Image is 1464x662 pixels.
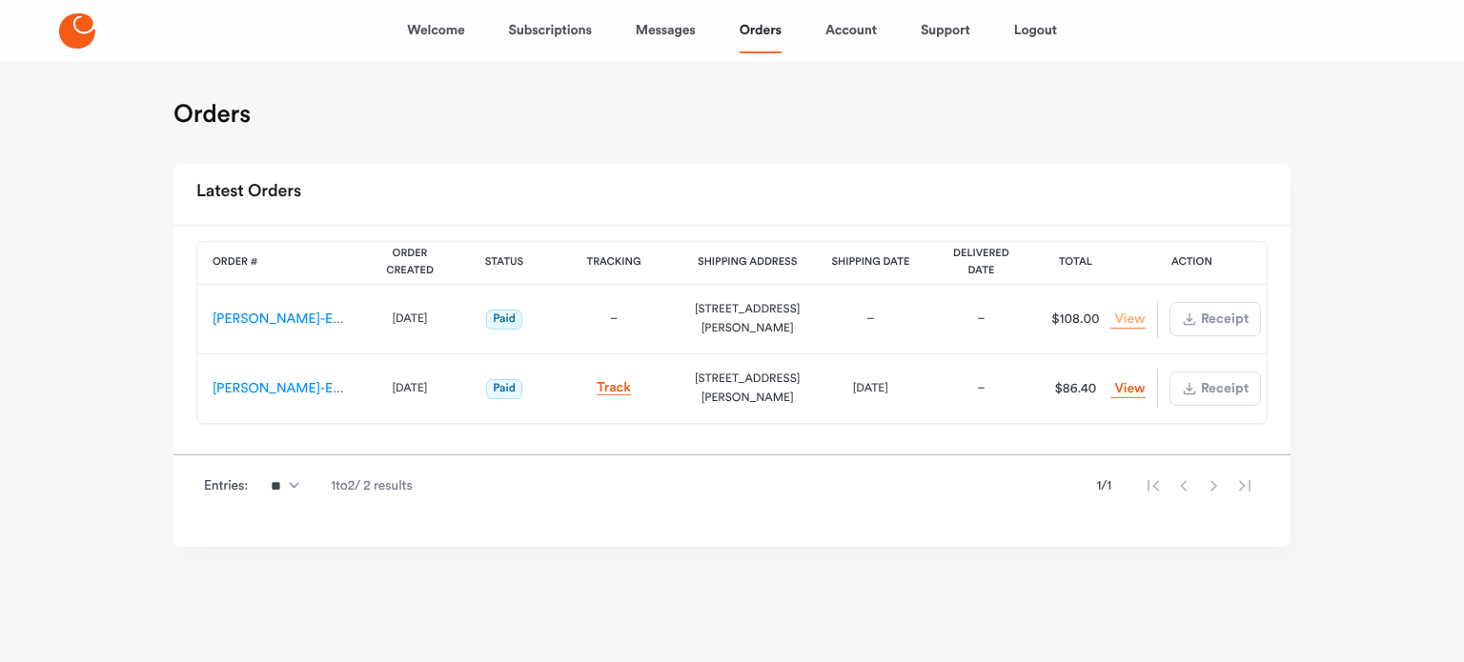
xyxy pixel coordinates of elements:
th: Tracking [548,242,680,285]
div: $108.00 [1043,310,1108,329]
th: Shipping Date [815,242,925,285]
th: Shipping Address [680,242,815,285]
a: [PERSON_NAME]-ES-00161171 [213,312,395,326]
div: [STREET_ADDRESS][PERSON_NAME] [695,370,800,408]
button: Receipt [1169,302,1261,336]
a: Account [825,8,877,53]
th: Order # [197,242,359,285]
span: Receipt [1199,382,1249,395]
a: Subscriptions [509,8,592,53]
button: Receipt [1169,371,1261,406]
div: – [563,310,664,329]
div: [DATE] [375,379,445,398]
a: View [1110,380,1145,398]
span: Entries: [204,476,248,495]
a: Orders [740,8,782,53]
span: Paid [486,310,522,330]
th: Total [1036,242,1114,285]
span: 1 to 2 / 2 results [331,476,413,495]
div: – [941,379,1021,398]
div: [STREET_ADDRESS][PERSON_NAME] [695,300,800,338]
th: Status [460,242,548,285]
a: Track [597,381,631,395]
div: [DATE] [375,310,445,329]
th: Order Created [359,242,460,285]
a: Support [921,8,970,53]
th: Action [1114,242,1269,285]
a: Welcome [407,8,464,53]
span: Paid [486,379,522,399]
h2: Latest Orders [196,175,301,210]
a: Logout [1014,8,1057,53]
span: Receipt [1199,312,1249,326]
a: Messages [636,8,696,53]
a: [PERSON_NAME]-ES-00019953 [213,382,405,395]
a: View [1110,311,1145,329]
div: – [830,310,910,329]
div: [DATE] [830,379,910,398]
h1: Orders [173,99,251,130]
div: $86.40 [1043,379,1108,398]
span: 1 / 1 [1096,476,1111,495]
th: Delivered Date [925,242,1036,285]
div: – [941,310,1021,329]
